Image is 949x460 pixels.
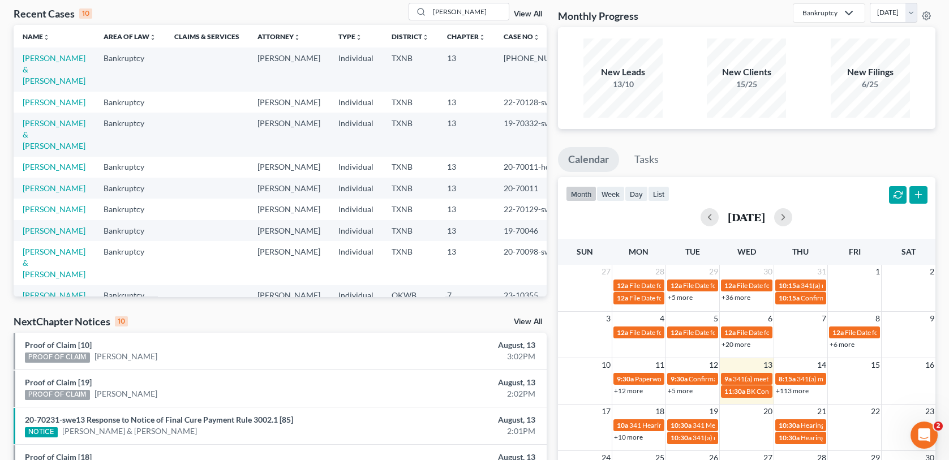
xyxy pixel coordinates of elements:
[495,113,583,156] td: 19-70332-swe-13
[23,162,85,171] a: [PERSON_NAME]
[373,388,535,399] div: 2:02PM
[648,186,669,201] button: list
[479,34,486,41] i: unfold_more
[671,375,688,383] span: 9:30a
[816,358,827,372] span: 14
[924,358,935,372] span: 16
[23,32,50,41] a: Nameunfold_more
[733,375,842,383] span: 341(a) meeting for [PERSON_NAME]
[671,421,692,429] span: 10:30a
[746,387,844,395] span: BK Consult for [PERSON_NAME]
[629,294,780,302] span: File Date for [PERSON_NAME] & [PERSON_NAME]
[495,92,583,113] td: 22-70128-swe-13
[629,281,788,290] span: File Date for [PERSON_NAME][GEOGRAPHIC_DATA]
[929,265,935,278] span: 2
[373,425,535,437] div: 2:01PM
[495,199,583,220] td: 22-70129-swe-13
[708,358,719,372] span: 12
[383,241,438,285] td: TXNB
[329,178,383,199] td: Individual
[767,312,774,325] span: 6
[25,427,58,437] div: NOTICE
[605,312,612,325] span: 3
[659,312,665,325] span: 4
[600,405,612,418] span: 17
[722,340,750,349] a: +20 more
[23,97,85,107] a: [PERSON_NAME]
[934,422,943,431] span: 2
[23,118,85,151] a: [PERSON_NAME] & [PERSON_NAME]
[338,32,362,41] a: Typeunfold_more
[558,147,619,172] a: Calendar
[25,415,293,424] a: 20-70231-swe13 Response to Notice of Final Cure Payment Rule 3002.1 [85]
[830,340,854,349] a: +6 more
[614,386,643,395] a: +12 more
[683,328,774,337] span: File Date for [PERSON_NAME]
[870,358,881,372] span: 15
[248,241,329,285] td: [PERSON_NAME]
[62,425,197,437] a: [PERSON_NAME] & [PERSON_NAME]
[707,79,786,90] div: 15/25
[438,48,495,91] td: 13
[329,199,383,220] td: Individual
[438,220,495,241] td: 13
[422,34,429,41] i: unfold_more
[802,8,838,18] div: Bankruptcy
[23,290,85,300] a: [PERSON_NAME]
[533,34,540,41] i: unfold_more
[383,157,438,178] td: TXNB
[248,220,329,241] td: [PERSON_NAME]
[495,48,583,91] td: [PHONE_NUMBER]
[566,186,596,201] button: month
[438,285,495,306] td: 7
[629,247,649,256] span: Mon
[95,157,165,178] td: Bankruptcy
[25,377,92,387] a: Proof of Claim [19]
[617,281,628,290] span: 12a
[248,92,329,113] td: [PERSON_NAME]
[671,281,682,290] span: 12a
[762,265,774,278] span: 30
[329,220,383,241] td: Individual
[722,293,750,302] a: +36 more
[558,9,638,23] h3: Monthly Progress
[683,281,774,290] span: File Date for [PERSON_NAME]
[596,186,625,201] button: week
[95,285,165,306] td: Bankruptcy
[373,351,535,362] div: 3:02PM
[25,352,90,363] div: PROOF OF CLAIM
[104,32,156,41] a: Area of Lawunfold_more
[248,48,329,91] td: [PERSON_NAME]
[929,312,935,325] span: 9
[617,421,628,429] span: 10a
[671,328,682,337] span: 12a
[629,328,720,337] span: File Date for [PERSON_NAME]
[776,386,809,395] a: +113 more
[617,294,628,302] span: 12a
[712,312,719,325] span: 5
[383,220,438,241] td: TXNB
[25,390,90,400] div: PROOF OF CLAIM
[495,241,583,285] td: 20-70098-swe-13
[685,247,700,256] span: Tue
[248,285,329,306] td: [PERSON_NAME]
[728,211,765,223] h2: [DATE]
[924,405,935,418] span: 23
[95,199,165,220] td: Bankruptcy
[438,113,495,156] td: 13
[583,79,663,90] div: 13/10
[797,375,906,383] span: 341(a) meeting for [PERSON_NAME]
[447,32,486,41] a: Chapterunfold_more
[373,339,535,351] div: August, 13
[95,113,165,156] td: Bankruptcy
[355,34,362,41] i: unfold_more
[816,265,827,278] span: 31
[762,405,774,418] span: 20
[373,414,535,425] div: August, 13
[257,32,300,41] a: Attorneyunfold_more
[801,421,908,429] span: Hearing for Total Alloy Foundry, Inc.
[901,247,916,256] span: Sat
[383,48,438,91] td: TXNB
[14,315,128,328] div: NextChapter Notices
[617,375,634,383] span: 9:30a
